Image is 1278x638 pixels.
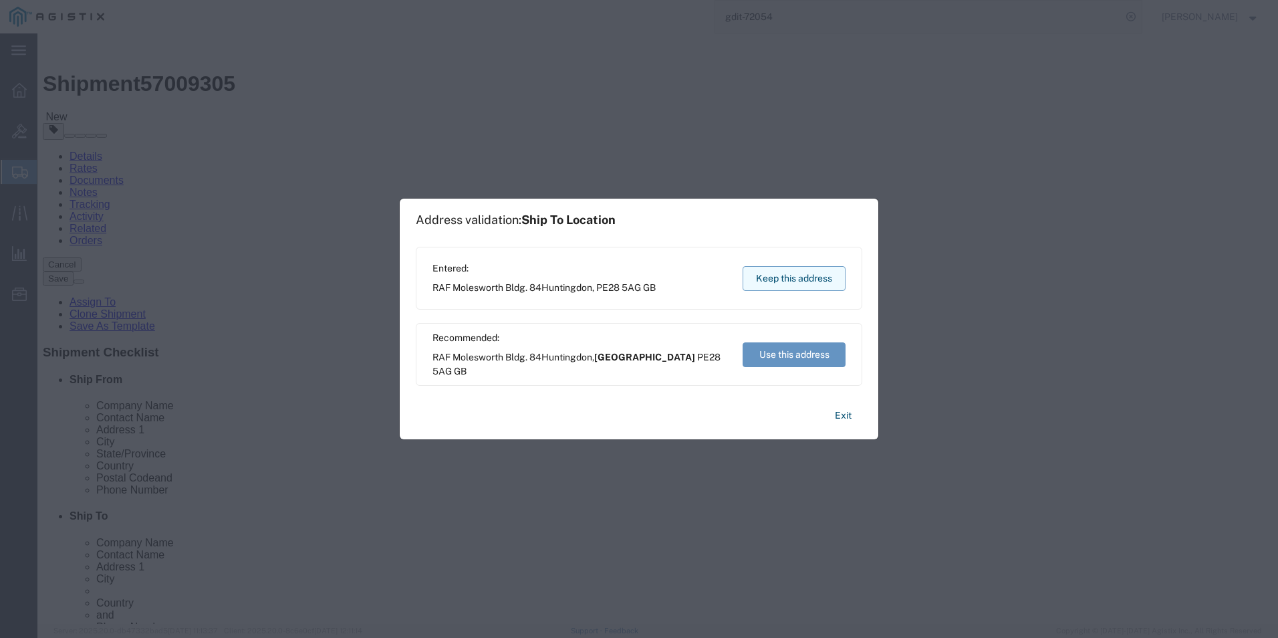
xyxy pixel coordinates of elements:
[743,266,846,291] button: Keep this address
[643,282,656,293] span: GB
[416,213,616,227] h1: Address validation:
[594,352,695,362] span: [GEOGRAPHIC_DATA]
[432,281,656,295] span: RAF Molesworth Bldg. 84 ,
[432,331,730,345] span: Recommended:
[454,366,467,377] span: GB
[596,282,641,293] span: PE28 5AG
[521,213,616,227] span: Ship To Location
[743,342,846,367] button: Use this address
[432,352,721,377] span: PE28 5AG
[541,282,592,293] span: Huntingdon
[541,352,592,362] span: Huntingdon
[824,404,862,427] button: Exit
[432,350,730,379] span: RAF Molesworth Bldg. 84 ,
[432,261,656,276] span: Entered:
